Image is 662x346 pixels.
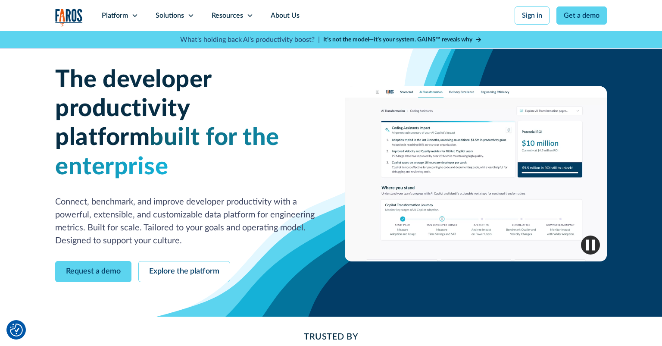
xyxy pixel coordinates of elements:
h1: The developer productivity platform [55,66,317,182]
a: Sign in [515,6,550,25]
a: It’s not the model—it’s your system. GAINS™ reveals why [323,35,482,44]
span: built for the enterprise [55,126,279,179]
a: home [55,9,83,26]
div: Resources [212,10,243,21]
a: Explore the platform [138,261,230,282]
img: Logo of the analytics and reporting company Faros. [55,9,83,26]
button: Cookie Settings [10,324,23,337]
h2: Trusted By [124,330,538,343]
div: Platform [102,10,128,21]
img: Revisit consent button [10,324,23,337]
a: Request a demo [55,261,131,282]
strong: It’s not the model—it’s your system. GAINS™ reveals why [323,37,472,43]
a: Get a demo [556,6,607,25]
p: Connect, benchmark, and improve developer productivity with a powerful, extensible, and customiza... [55,195,317,247]
img: Pause video [581,236,600,255]
div: Solutions [156,10,184,21]
p: What's holding back AI's productivity boost? | [180,35,320,45]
